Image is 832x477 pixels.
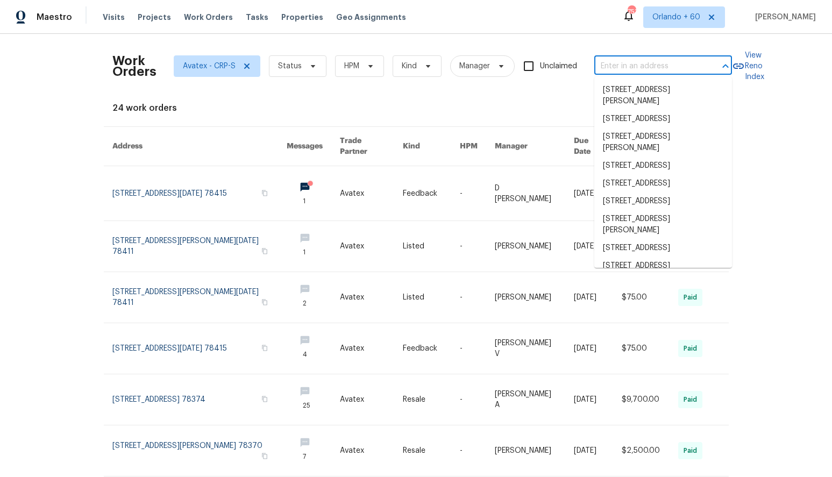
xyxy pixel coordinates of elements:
div: 753 [628,6,635,17]
td: - [451,323,486,374]
th: Messages [278,127,331,166]
a: View Reno Index [732,50,764,82]
td: Resale [394,425,451,476]
th: HPM [451,127,486,166]
h2: Work Orders [112,55,157,77]
td: [PERSON_NAME] [486,221,565,272]
td: Feedback [394,323,451,374]
th: Manager [486,127,565,166]
td: [PERSON_NAME] A [486,374,565,425]
button: Copy Address [260,451,269,461]
span: Properties [281,12,323,23]
div: 24 work orders [112,103,720,113]
td: - [451,272,486,323]
button: Copy Address [260,297,269,307]
th: Kind [394,127,451,166]
span: Orlando + 60 [652,12,700,23]
button: Copy Address [260,246,269,256]
span: Visits [103,12,125,23]
li: [STREET_ADDRESS] [594,239,732,257]
td: - [451,374,486,425]
td: [PERSON_NAME] [486,425,565,476]
span: Status [278,61,302,72]
td: Resale [394,374,451,425]
span: Manager [459,61,490,72]
td: - [451,221,486,272]
td: Avatex [331,221,394,272]
td: [PERSON_NAME] [486,272,565,323]
li: [STREET_ADDRESS] [594,193,732,210]
td: Listed [394,272,451,323]
input: Enter in an address [594,58,702,75]
td: Avatex [331,323,394,374]
li: [STREET_ADDRESS][PERSON_NAME] [594,210,732,239]
button: Copy Address [260,188,269,198]
li: [STREET_ADDRESS] [594,157,732,175]
span: Unclaimed [540,61,577,72]
li: [STREET_ADDRESS] [594,175,732,193]
span: Work Orders [184,12,233,23]
th: Address [104,127,278,166]
td: - [451,166,486,221]
span: Tasks [246,13,268,21]
li: [STREET_ADDRESS][PERSON_NAME] [594,257,732,286]
td: Avatex [331,272,394,323]
button: Copy Address [260,343,269,353]
span: Avatex - CRP-S [183,61,236,72]
span: Kind [402,61,417,72]
td: Avatex [331,374,394,425]
span: Geo Assignments [336,12,406,23]
span: Projects [138,12,171,23]
td: D [PERSON_NAME] [486,166,565,221]
li: [STREET_ADDRESS][PERSON_NAME] [594,81,732,110]
td: Avatex [331,166,394,221]
td: Feedback [394,166,451,221]
button: Close [718,59,733,74]
li: [STREET_ADDRESS] [594,110,732,128]
span: [PERSON_NAME] [751,12,816,23]
td: Listed [394,221,451,272]
td: Avatex [331,425,394,476]
td: - [451,425,486,476]
th: Due Date [565,127,613,166]
td: [PERSON_NAME] V [486,323,565,374]
th: Trade Partner [331,127,394,166]
button: Copy Address [260,394,269,404]
li: [STREET_ADDRESS][PERSON_NAME] [594,128,732,157]
span: Maestro [37,12,72,23]
span: HPM [344,61,359,72]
